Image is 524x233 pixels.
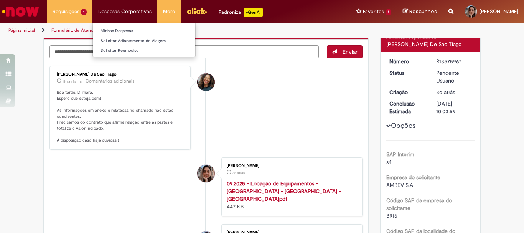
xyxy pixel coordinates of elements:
[51,27,108,33] a: Formulário de Atendimento
[436,89,455,96] span: 3d atrás
[386,212,397,219] span: BR16
[436,69,472,84] div: Pendente Usuário
[386,182,414,188] span: AMBEV S.A.
[1,4,40,19] img: ServiceNow
[436,100,472,115] div: [DATE] 10:03:59
[403,8,437,15] a: Rascunhos
[98,8,152,15] span: Despesas Corporativas
[6,23,344,38] ul: Trilhas de página
[232,170,245,175] span: 3d atrás
[386,9,391,15] span: 1
[93,37,195,45] a: Solicitar Adiantamento de Viagem
[384,69,431,77] dt: Status
[163,8,175,15] span: More
[186,5,207,17] img: click_logo_yellow_360x200.png
[57,89,185,144] p: Boa tarde, Dilmara. Espero que esteja bem! As informações em anexo e relatadas no chamado não est...
[197,73,215,91] div: Rosiane Dos Santos De Sao Tiago
[386,197,452,212] b: Código SAP da empresa do solicitante
[81,9,87,15] span: 1
[49,45,319,58] textarea: Digite sua mensagem aqui...
[384,58,431,65] dt: Número
[384,88,431,96] dt: Criação
[197,165,215,182] div: Dilmara Vidal Albernaz
[386,151,414,158] b: SAP Interim
[386,174,440,181] b: Empresa do solicitante
[227,164,354,168] div: [PERSON_NAME]
[232,170,245,175] time: 29/09/2025 11:02:56
[63,79,76,84] span: 19h atrás
[436,89,455,96] time: 29/09/2025 11:03:54
[227,180,354,210] div: 447 KB
[386,159,392,165] span: s4
[53,8,79,15] span: Requisições
[386,40,475,48] div: [PERSON_NAME] De Sao Tiago
[227,180,341,202] a: 09.2025 - Locação de Equipamentos - [GEOGRAPHIC_DATA] - [GEOGRAPHIC_DATA] - [GEOGRAPHIC_DATA]pdf
[480,8,518,15] span: [PERSON_NAME]
[93,46,195,55] a: Solicitar Reembolso
[8,27,35,33] a: Página inicial
[86,78,135,84] small: Comentários adicionais
[384,100,431,115] dt: Conclusão Estimada
[363,8,384,15] span: Favoritos
[57,72,185,77] div: [PERSON_NAME] De Sao Tiago
[92,23,196,57] ul: Despesas Corporativas
[436,58,472,65] div: R13575967
[436,88,472,96] div: 29/09/2025 11:03:54
[409,8,437,15] span: Rascunhos
[244,8,263,17] p: +GenAi
[343,48,358,55] span: Enviar
[219,8,263,17] div: Padroniza
[93,27,195,35] a: Minhas Despesas
[63,79,76,84] time: 30/09/2025 19:16:38
[327,45,363,58] button: Enviar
